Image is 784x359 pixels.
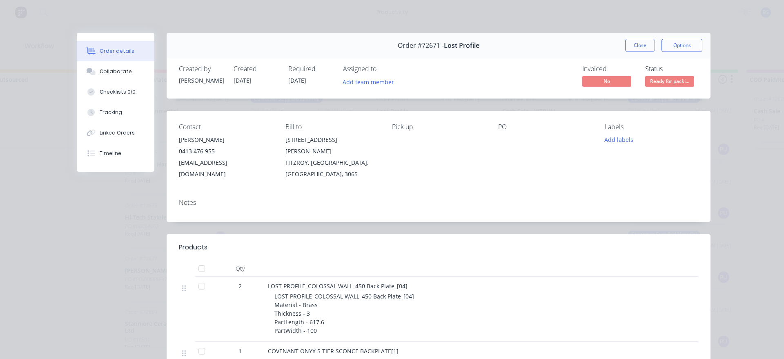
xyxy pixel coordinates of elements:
[179,76,224,85] div: [PERSON_NAME]
[582,65,635,73] div: Invoiced
[100,150,121,157] div: Timeline
[661,39,702,52] button: Options
[179,134,272,146] div: [PERSON_NAME]
[398,42,444,49] span: Order #72671 -
[288,76,306,84] span: [DATE]
[77,82,154,102] button: Checklists 0/0
[274,292,414,334] span: LOST PROFILE_COLOSSAL WALL_450 Back Plate_[04] Material - Brass Thickness - 3 PartLength - 617.6 ...
[343,65,425,73] div: Assigned to
[605,123,698,131] div: Labels
[234,76,252,84] span: [DATE]
[285,134,379,157] div: [STREET_ADDRESS][PERSON_NAME]
[645,76,694,88] button: Ready for packi...
[179,123,272,131] div: Contact
[600,134,638,145] button: Add labels
[179,134,272,180] div: [PERSON_NAME]0413 476 955[EMAIL_ADDRESS][DOMAIN_NAME]
[77,143,154,164] button: Timeline
[77,61,154,82] button: Collaborate
[100,88,136,96] div: Checklists 0/0
[645,65,698,73] div: Status
[179,242,207,252] div: Products
[179,199,698,206] div: Notes
[77,102,154,123] button: Tracking
[100,68,132,75] div: Collaborate
[100,47,134,55] div: Order details
[216,260,265,277] div: Qty
[179,65,224,73] div: Created by
[100,109,122,116] div: Tracking
[285,123,379,131] div: Bill to
[343,76,399,87] button: Add team member
[268,282,408,290] span: LOST PROFILE_COLOSSAL WALL_450 Back Plate_[04]
[645,76,694,86] span: Ready for packi...
[444,42,479,49] span: Lost Profile
[238,282,242,290] span: 2
[582,76,631,86] span: No
[339,76,399,87] button: Add team member
[285,157,379,180] div: FITZROY, [GEOGRAPHIC_DATA], [GEOGRAPHIC_DATA], 3065
[179,157,272,180] div: [EMAIL_ADDRESS][DOMAIN_NAME]
[498,123,592,131] div: PO
[268,347,399,355] span: COVENANT ONYX 5 TIER SCONCE BACKPLATE[1]
[179,146,272,157] div: 0413 476 955
[238,347,242,355] span: 1
[77,41,154,61] button: Order details
[234,65,278,73] div: Created
[392,123,486,131] div: Pick up
[288,65,333,73] div: Required
[285,134,379,180] div: [STREET_ADDRESS][PERSON_NAME]FITZROY, [GEOGRAPHIC_DATA], [GEOGRAPHIC_DATA], 3065
[100,129,135,137] div: Linked Orders
[625,39,655,52] button: Close
[77,123,154,143] button: Linked Orders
